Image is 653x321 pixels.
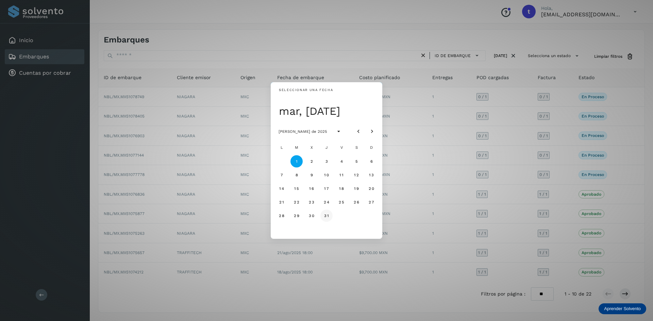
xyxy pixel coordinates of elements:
[275,196,288,208] button: lunes, 21 de julio de 2025
[279,186,284,191] span: 14
[333,125,345,138] button: Seleccionar año
[369,173,374,177] span: 13
[320,196,333,208] button: jueves, 24 de julio de 2025
[354,186,359,191] span: 19
[275,182,288,195] button: lunes, 14 de julio de 2025
[275,141,288,155] div: L
[305,196,318,208] button: miércoles, 23 de julio de 2025
[290,196,303,208] button: martes, 22 de julio de 2025
[320,182,333,195] button: jueves, 17 de julio de 2025
[355,159,358,164] span: 5
[278,129,327,134] span: [PERSON_NAME] de 2025
[599,303,646,314] div: Aprender Solvento
[320,210,333,222] button: jueves, 31 de julio de 2025
[290,155,303,167] button: martes, 1 de julio de 2025
[370,159,373,164] span: 6
[305,155,318,167] button: miércoles, 2 de julio de 2025
[350,141,363,155] div: S
[340,159,343,164] span: 4
[305,182,318,195] button: miércoles, 16 de julio de 2025
[365,141,378,155] div: D
[335,196,348,208] button: viernes, 25 de julio de 2025
[310,173,313,177] span: 9
[366,125,378,138] button: Mes siguiente
[338,200,344,204] span: 25
[294,213,299,218] span: 29
[365,155,378,167] button: domingo, 6 de julio de 2025
[353,200,359,204] span: 26
[365,182,378,195] button: domingo, 20 de julio de 2025
[309,186,314,191] span: 16
[295,159,298,164] span: 1
[279,200,284,204] span: 21
[350,182,363,195] button: sábado, 19 de julio de 2025
[290,182,303,195] button: martes, 15 de julio de 2025
[308,213,314,218] span: 30
[279,88,333,93] div: Seleccionar una fecha
[335,182,348,195] button: viernes, 18 de julio de 2025
[324,186,329,191] span: 17
[335,141,348,155] div: V
[350,196,363,208] button: sábado, 26 de julio de 2025
[320,141,333,155] div: J
[305,169,318,181] button: miércoles, 9 de julio de 2025
[323,200,329,204] span: 24
[279,213,284,218] span: 28
[305,210,318,222] button: miércoles, 30 de julio de 2025
[279,104,378,118] div: mar, [DATE]
[280,173,283,177] span: 7
[273,125,333,138] button: [PERSON_NAME] de 2025
[290,169,303,181] button: martes, 8 de julio de 2025
[294,186,299,191] span: 15
[320,155,333,167] button: jueves, 3 de julio de 2025
[352,125,365,138] button: Mes anterior
[604,306,641,311] p: Aprender Solvento
[335,169,348,181] button: viernes, 11 de julio de 2025
[339,173,344,177] span: 11
[350,155,363,167] button: sábado, 5 de julio de 2025
[324,173,329,177] span: 10
[275,169,288,181] button: lunes, 7 de julio de 2025
[368,200,374,204] span: 27
[325,159,328,164] span: 3
[290,141,303,155] div: M
[305,141,318,155] div: X
[365,169,378,181] button: domingo, 13 de julio de 2025
[310,159,313,164] span: 2
[290,210,303,222] button: martes, 29 de julio de 2025
[324,213,329,218] span: 31
[368,186,374,191] span: 20
[320,169,333,181] button: jueves, 10 de julio de 2025
[350,169,363,181] button: sábado, 12 de julio de 2025
[365,196,378,208] button: domingo, 27 de julio de 2025
[339,186,344,191] span: 18
[308,200,314,204] span: 23
[294,200,299,204] span: 22
[354,173,359,177] span: 12
[335,155,348,167] button: viernes, 4 de julio de 2025
[295,173,298,177] span: 8
[275,210,288,222] button: lunes, 28 de julio de 2025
